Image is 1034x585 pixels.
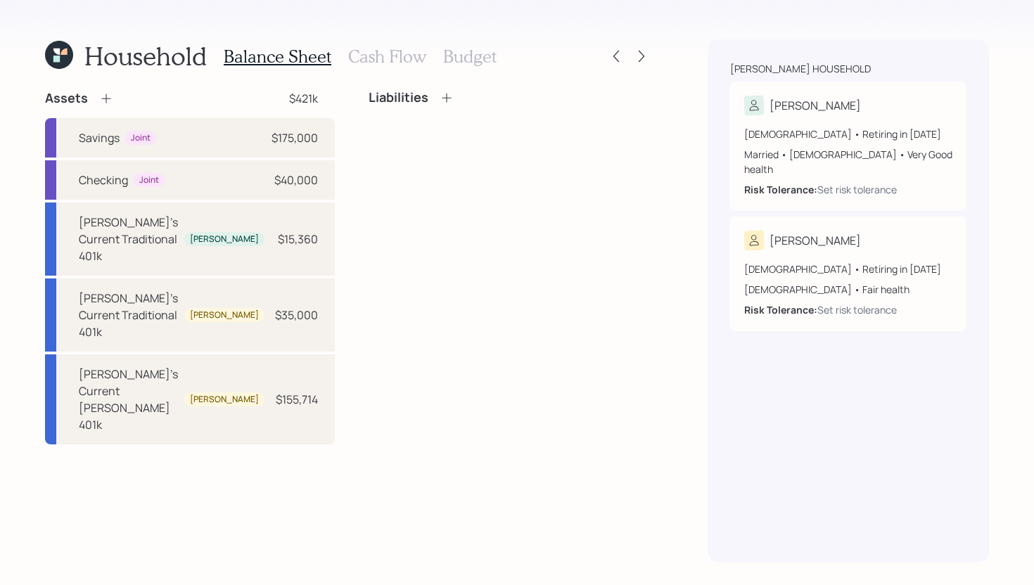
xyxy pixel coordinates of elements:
h4: Assets [45,91,88,106]
div: Married • [DEMOGRAPHIC_DATA] • Very Good health [744,147,952,176]
div: $40,000 [274,172,318,188]
div: [PERSON_NAME]'s Current Traditional 401k [79,290,179,340]
h3: Budget [443,46,497,67]
div: Set risk tolerance [817,182,897,197]
h3: Balance Sheet [224,46,331,67]
div: [DEMOGRAPHIC_DATA] • Retiring in [DATE] [744,262,952,276]
div: $155,714 [276,391,318,408]
div: [DEMOGRAPHIC_DATA] • Fair health [744,282,952,297]
h4: Liabilities [369,90,428,105]
div: [PERSON_NAME] [770,97,861,114]
h1: Household [84,41,207,71]
div: [PERSON_NAME]'s Current Traditional 401k [79,214,179,264]
div: $35,000 [275,307,318,323]
div: [PERSON_NAME]'s Current [PERSON_NAME] 401k [79,366,179,433]
div: Savings [79,129,120,146]
div: [PERSON_NAME] household [730,62,871,76]
div: $15,360 [278,231,318,247]
div: [PERSON_NAME] [770,232,861,249]
b: Risk Tolerance: [744,303,817,316]
div: Joint [139,174,159,186]
div: [PERSON_NAME] [190,233,259,245]
div: [PERSON_NAME] [190,309,259,321]
div: [PERSON_NAME] [190,394,259,406]
div: Joint [131,132,151,144]
div: [DEMOGRAPHIC_DATA] • Retiring in [DATE] [744,127,952,141]
h3: Cash Flow [348,46,426,67]
div: $175,000 [272,129,318,146]
b: Risk Tolerance: [744,183,817,196]
div: $421k [289,90,318,107]
div: Set risk tolerance [817,302,897,317]
div: Checking [79,172,128,188]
